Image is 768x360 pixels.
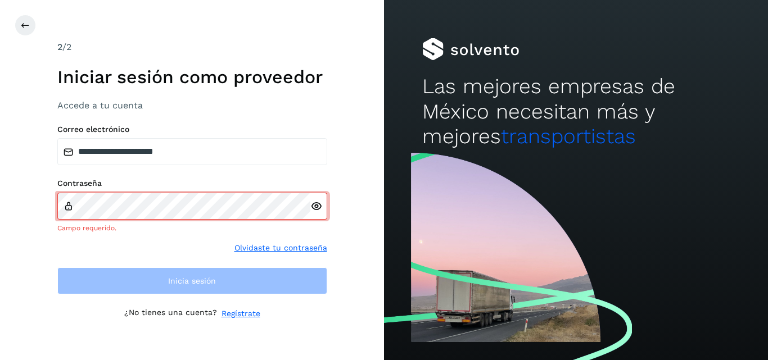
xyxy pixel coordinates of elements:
div: Campo requerido. [57,223,327,233]
h3: Accede a tu cuenta [57,100,327,111]
a: Regístrate [222,308,260,320]
label: Correo electrónico [57,125,327,134]
h1: Iniciar sesión como proveedor [57,66,327,88]
a: Olvidaste tu contraseña [234,242,327,254]
span: 2 [57,42,62,52]
button: Inicia sesión [57,267,327,294]
label: Contraseña [57,179,327,188]
span: transportistas [501,124,636,148]
p: ¿No tienes una cuenta? [124,308,217,320]
span: Inicia sesión [168,277,216,285]
h2: Las mejores empresas de México necesitan más y mejores [422,74,729,149]
div: /2 [57,40,327,54]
